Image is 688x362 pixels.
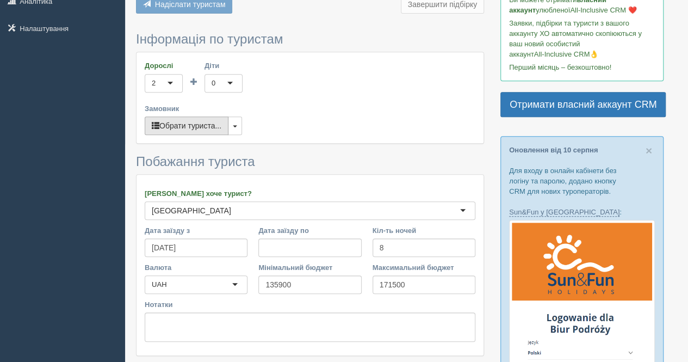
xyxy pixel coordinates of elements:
p: Заявки, підбірки та туристи з вашого аккаунту ХО автоматично скопіюються у ваш новий особистий ак... [509,18,655,59]
span: Побажання туриста [136,154,255,169]
p: Перший місяць – безкоштовно! [509,62,655,72]
div: UAH [152,279,166,290]
label: Валюта [145,262,247,273]
input: 7-10 або 7,10,14 [373,238,475,257]
label: Максимальний бюджет [373,262,475,273]
span: × [646,144,652,157]
a: Sun&Fun у [GEOGRAPHIC_DATA] [509,208,619,217]
div: 0 [212,78,215,89]
label: Дорослі [145,60,183,71]
label: Нотатки [145,299,475,310]
label: Мінімальний бюджет [258,262,361,273]
label: [PERSON_NAME] хоче турист? [145,188,475,199]
label: Дата заїзду по [258,225,361,236]
span: All-Inclusive CRM ❤️ [570,6,636,14]
a: Оновлення від 10 серпня [509,146,598,154]
label: Замовник [145,103,475,114]
p: : [509,207,655,217]
label: Кіл-ть ночей [373,225,475,236]
label: Дата заїзду з [145,225,247,236]
p: Для входу в онлайн кабінети без логіну та паролю, додано кнопку CRM для нових туроператорів. [509,165,655,197]
h3: Інформація по туристам [136,32,484,46]
div: [GEOGRAPHIC_DATA] [152,205,231,216]
a: Отримати власний аккаунт CRM [500,92,666,117]
span: All-Inclusive CRM👌 [534,50,599,58]
div: 2 [152,78,156,89]
button: Close [646,145,652,156]
label: Діти [204,60,243,71]
button: Обрати туриста... [145,116,228,135]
